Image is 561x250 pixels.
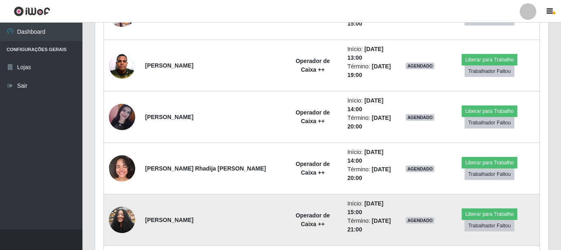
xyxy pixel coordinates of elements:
[462,157,517,168] button: Liberar para Trabalho
[347,45,396,62] li: Início:
[296,58,330,73] strong: Operador de Caixa ++
[296,161,330,176] strong: Operador de Caixa ++
[347,165,396,182] li: Término:
[347,200,384,215] time: [DATE] 15:00
[465,220,514,231] button: Trabalhador Faltou
[406,166,434,172] span: AGENDADO
[296,212,330,227] strong: Operador de Caixa ++
[145,217,193,223] strong: [PERSON_NAME]
[145,62,193,69] strong: [PERSON_NAME]
[109,202,135,238] img: 1721779175786.jpeg
[109,48,135,84] img: 1707574356492.jpeg
[145,114,193,120] strong: [PERSON_NAME]
[109,104,135,130] img: 1752499690681.jpeg
[465,168,514,180] button: Trabalhador Faltou
[109,155,135,182] img: 1752258111959.jpeg
[347,149,384,164] time: [DATE] 14:00
[347,46,384,61] time: [DATE] 13:00
[406,217,434,224] span: AGENDADO
[347,199,396,217] li: Início:
[406,114,434,121] span: AGENDADO
[462,54,517,65] button: Liberar para Trabalho
[347,62,396,79] li: Término:
[347,217,396,234] li: Término:
[347,97,384,112] time: [DATE] 14:00
[347,148,396,165] li: Início:
[347,114,396,131] li: Término:
[296,109,330,124] strong: Operador de Caixa ++
[462,105,517,117] button: Liberar para Trabalho
[347,96,396,114] li: Início:
[14,6,50,16] img: CoreUI Logo
[145,165,266,172] strong: [PERSON_NAME] Rhadija [PERSON_NAME]
[406,63,434,69] span: AGENDADO
[462,208,517,220] button: Liberar para Trabalho
[465,65,514,77] button: Trabalhador Faltou
[465,117,514,129] button: Trabalhador Faltou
